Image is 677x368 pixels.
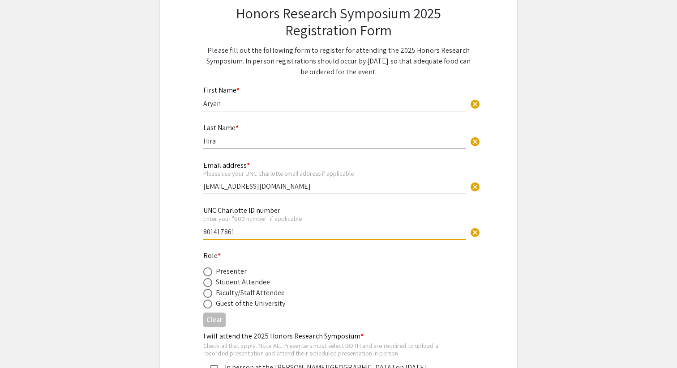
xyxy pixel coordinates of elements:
h2: Honors Research Symposium 2025 Registration Form [203,4,474,39]
input: Type Here [203,99,466,108]
div: Faculty/Staff Attendee [216,288,285,298]
div: Student Attendee [216,277,270,288]
mat-label: Role [203,251,221,260]
button: Clear [466,178,484,195]
mat-label: Email address [203,161,250,170]
mat-label: First Name [203,85,240,95]
span: cancel [470,136,480,147]
button: Clear [466,223,484,241]
div: Please use your UNC Charlotte email address if applicable [203,169,466,178]
p: Please fill out the following form to register for attending the 2025 Honors Research Symposium. ... [203,45,474,77]
button: Clear [203,313,226,327]
button: Clear [466,95,484,113]
iframe: Chat [7,328,38,361]
div: Guest of the University [216,298,285,309]
span: cancel [470,227,480,238]
span: cancel [470,182,480,192]
div: Presenter [216,266,247,277]
mat-label: Last Name [203,123,239,132]
span: cancel [470,99,480,110]
input: Type Here [203,136,466,146]
div: Check all that apply. Note ALL Presenters must select BOTH and are required to upload a recorded ... [203,342,459,357]
div: Enter your "800 number" if applicable [203,215,466,223]
mat-label: I will attend the 2025 Honors Research Symposium [203,331,364,341]
input: Type Here [203,227,466,237]
mat-label: UNC Charlotte ID number [203,206,280,215]
input: Type Here [203,182,466,191]
button: Clear [466,132,484,150]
